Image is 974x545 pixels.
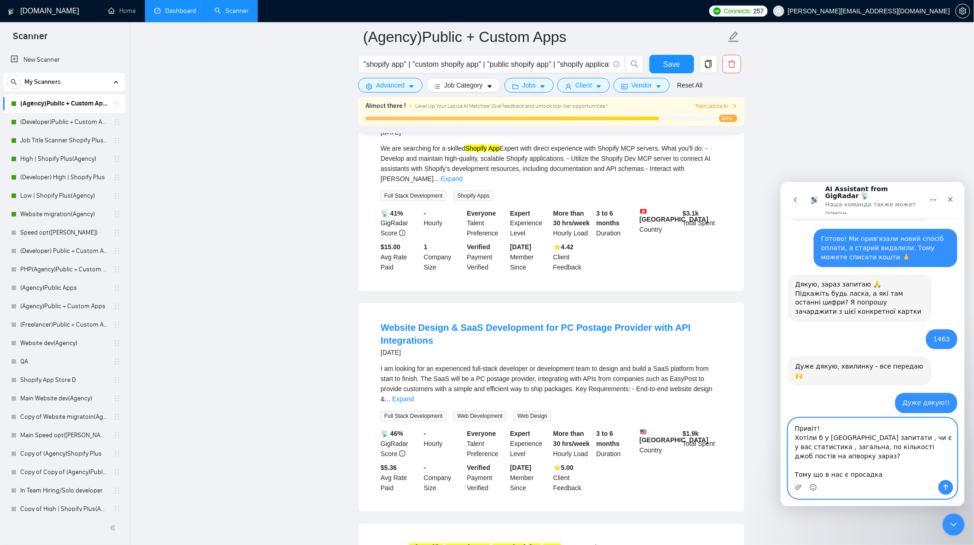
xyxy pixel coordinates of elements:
a: Reset All [677,80,702,90]
span: holder [113,100,121,107]
b: ⭐️ 4.42 [553,244,574,251]
b: $ 3.1k [683,210,699,217]
button: setting [956,4,970,18]
a: Main Website dev(Agency) [20,389,108,408]
a: In Team Hiring/Solo developer [20,481,108,500]
a: Website migration(Agency) [20,205,108,223]
span: holder [113,395,121,402]
div: I am looking for an experienced full-stack developer or development team to design and build a Sa... [381,364,722,404]
div: Member Since [508,463,551,493]
span: setting [956,7,970,15]
mark: Shopify [465,145,487,152]
div: GigRadar Score [379,208,422,239]
div: Experience Level [508,429,551,459]
span: Save [663,59,680,70]
a: homeHome [108,7,136,15]
span: Full Stack Development [381,191,446,201]
span: holder [113,432,121,439]
span: 84% [719,115,737,122]
a: Low | Shopify Plus(Agency) [20,187,108,205]
b: More than 30 hrs/week [553,210,590,227]
a: Main Speed opt([PERSON_NAME]) [20,426,108,445]
span: holder [113,118,121,126]
span: holder [113,174,121,181]
button: search [626,55,644,73]
span: user [565,83,572,90]
div: Avg Rate Paid [379,463,422,493]
a: dashboardDashboard [154,7,196,15]
b: 📡 46% [381,430,403,438]
div: Payment Verified [465,463,509,493]
img: 🇭🇰 [640,208,647,215]
span: holder [113,321,121,328]
span: folder [512,83,519,90]
span: holder [113,137,121,144]
span: Shopify Apps [454,191,493,201]
b: $15.00 [381,244,400,251]
b: [GEOGRAPHIC_DATA] [640,208,709,223]
a: (Agency)Public Apps [20,279,108,297]
span: Level Up Your Laziza AI Matches! Give feedback and unlock top-tier opportunities ! [415,103,608,109]
a: (Agency)Public + Custom Apps [20,297,108,316]
div: Hourly Load [551,208,595,239]
div: Member Since [508,242,551,273]
b: Everyone [467,430,496,438]
b: $ 1.9k [683,430,699,438]
img: upwork-logo.png [713,7,721,15]
span: Web Development [454,411,507,422]
div: Duration [595,208,638,239]
span: search [7,79,21,85]
a: Copy of Website migratoin(Agency) [20,408,108,426]
span: idcard [621,83,628,90]
span: copy [700,60,717,68]
div: GigRadar Score [379,429,422,459]
div: Total Spent [681,429,724,459]
iframe: Intercom live chat [943,514,965,536]
a: searchScanner [215,7,249,15]
b: [DATE] [510,464,531,472]
div: Talent Preference [465,208,509,239]
span: double-left [110,523,119,533]
b: Verified [467,464,491,472]
div: We are searching for a skilled Expert with direct experience with Shopify MCP servers. What you'l... [381,143,722,184]
a: Speed opt([PERSON_NAME]) [20,223,108,242]
span: Web Design [514,411,551,422]
mark: App [488,145,500,152]
a: (Developer) Public + Custom Apps [20,242,108,260]
b: - [424,464,426,472]
span: Advanced [376,80,405,90]
span: delete [723,60,741,68]
b: 📡 41% [381,210,403,217]
a: (Developer) High | Shopify Plus [20,168,108,187]
a: Shopify App Store D [20,371,108,389]
span: Almost there ! [365,101,406,111]
span: holder [113,469,121,476]
b: Expert [510,430,530,438]
button: folderJobscaret-down [504,78,554,93]
b: Expert [510,210,530,217]
span: holder [113,340,121,347]
span: 257 [754,6,764,16]
div: Hourly Load [551,429,595,459]
div: Hourly [422,429,465,459]
span: holder [113,505,121,513]
a: (Freelancer)Public + Custom Apps [20,316,108,334]
button: barsJob Categorycaret-down [426,78,500,93]
span: holder [113,303,121,310]
span: Jobs [522,80,536,90]
div: Company Size [422,463,465,493]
